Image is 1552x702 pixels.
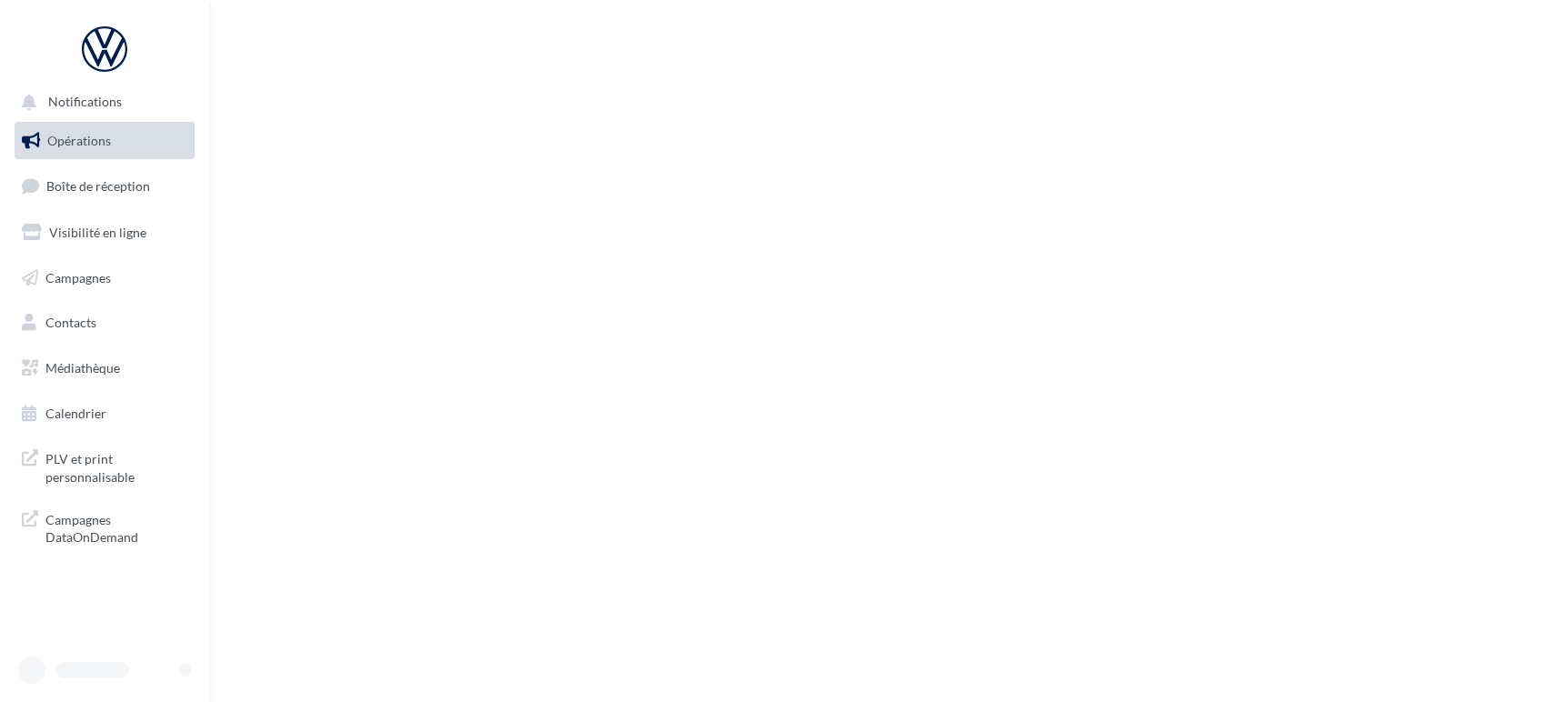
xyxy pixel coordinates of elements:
[11,349,198,387] a: Médiathèque
[11,500,198,554] a: Campagnes DataOnDemand
[11,166,198,206] a: Boîte de réception
[11,304,198,342] a: Contacts
[11,122,198,160] a: Opérations
[46,178,150,194] span: Boîte de réception
[45,406,106,421] span: Calendrier
[11,259,198,297] a: Campagnes
[45,446,187,486] span: PLV et print personnalisable
[48,95,122,110] span: Notifications
[45,269,111,285] span: Campagnes
[11,214,198,252] a: Visibilité en ligne
[11,395,198,433] a: Calendrier
[47,133,111,148] span: Opérations
[45,507,187,547] span: Campagnes DataOnDemand
[45,360,120,376] span: Médiathèque
[11,439,198,493] a: PLV et print personnalisable
[45,315,96,330] span: Contacts
[49,225,146,240] span: Visibilité en ligne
